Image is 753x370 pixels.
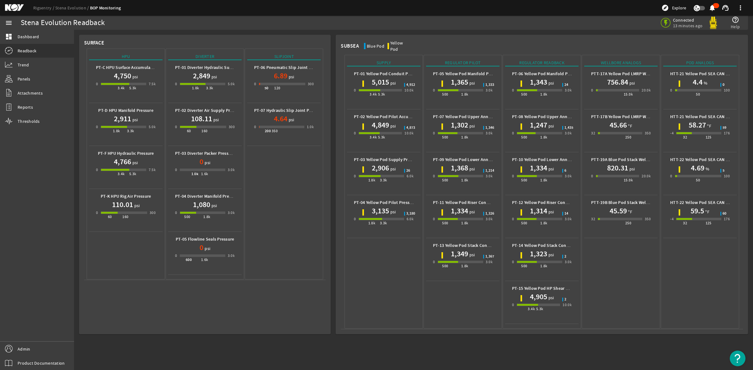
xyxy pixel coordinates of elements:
[354,130,356,136] div: 0
[368,220,376,226] div: 1.8k
[175,253,177,259] div: 0
[693,77,702,87] h1: 4.4
[670,173,672,179] div: 0
[485,212,494,216] span: 1,326
[406,169,410,173] span: 26
[565,87,572,93] div: 3.0k
[547,294,554,301] span: psi
[645,216,651,222] div: 350
[18,90,43,96] span: Attachments
[521,263,527,269] div: 500
[724,216,730,222] div: 176
[468,80,475,86] span: psi
[5,33,13,40] mat-icon: dashboard
[354,114,442,120] b: PT-02 Yellow Pod Pilot Accumulator Pressure
[254,124,256,130] div: 0
[564,126,573,130] span: 1,435
[724,87,730,93] div: 100
[565,216,572,222] div: 3.0k
[228,253,235,259] div: 3.0k
[591,157,674,163] b: PTT-19A Blue Pod Stack Wellbore Pressure
[203,214,211,220] div: 1.8k
[461,263,468,269] div: 1.8k
[461,220,468,226] div: 1.8k
[486,216,493,222] div: 3.0k
[347,60,420,66] div: Supply
[670,71,747,77] b: HTT-21 Yellow Pod SEA CAN 1 Humidity
[308,81,314,87] div: 300
[722,4,729,12] mat-icon: support_agent
[18,346,30,352] span: Admin
[530,249,547,259] h1: 1,323
[540,91,547,97] div: 1.8k
[670,87,672,93] div: 0
[96,65,174,70] b: PT-C HPU Surface Accumulator Pressure
[704,209,709,215] span: °F
[627,123,632,129] span: °F
[723,83,724,87] span: 0
[101,193,151,199] b: PT-K HPU Rig Air Pressure
[691,163,704,173] h1: 4.69
[175,107,243,113] b: PT-02 Diverter Air Supply Pressure
[175,210,177,216] div: 0
[406,212,415,216] span: 3,180
[149,124,156,130] div: 5.0k
[485,83,494,87] span: 1,333
[530,77,547,87] h1: 1,343
[451,206,468,216] h1: 1,334
[468,252,475,258] span: psi
[193,71,210,81] h1: 2,849
[442,177,448,183] div: 500
[21,20,105,26] div: Stena Evolution Readback
[624,177,633,183] div: 15.0k
[186,257,192,263] div: 600
[451,77,468,87] h1: 1,365
[733,0,748,15] button: more_vert
[201,128,207,134] div: 160
[564,255,566,258] span: 2
[724,130,730,136] div: 176
[274,85,280,91] div: 120
[118,171,125,177] div: 3.4k
[274,71,287,81] h1: 6.89
[591,87,593,93] div: 0
[512,285,592,291] b: PT-15 Yellow Pod HP Shear Ram Pressure
[112,200,133,210] h1: 110.01
[254,65,326,70] b: PT-06 Pneumatic Slip Joint Pressure
[210,74,217,80] span: psi
[433,216,435,222] div: 0
[274,114,287,124] h1: 4.64
[723,169,724,173] span: 5
[175,167,177,173] div: 0
[389,166,396,172] span: psi
[461,91,468,97] div: 1.8k
[673,23,703,29] span: 13 minutes ago
[485,255,494,258] span: 1,367
[512,200,596,206] b: PT-12 Yellow Pod Riser Connector Pressure
[591,130,595,136] div: 32
[505,60,579,66] div: Regulator Readback
[380,177,387,183] div: 3.3k
[708,4,716,12] mat-icon: notifications
[645,130,651,136] div: 350
[390,40,411,52] div: Yellow Pod
[625,220,631,226] div: 250
[547,80,554,86] span: psi
[108,214,112,220] div: 60
[661,4,669,12] mat-icon: explore
[206,85,213,91] div: 3.3k
[468,209,475,215] span: psi
[691,206,704,216] h1: 59.5
[433,242,528,248] b: PT-13 Yellow Pod Stack Connector Pilot Pressure
[372,77,389,87] h1: 5,015
[287,74,294,80] span: psi
[565,130,572,136] div: 3.0k
[512,302,514,308] div: 0
[201,257,208,263] div: 1.6k
[122,214,128,220] div: 160
[468,166,475,172] span: psi
[540,263,547,269] div: 1.8k
[451,120,468,130] h1: 1,302
[228,167,235,173] div: 3.0k
[212,117,219,123] span: psi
